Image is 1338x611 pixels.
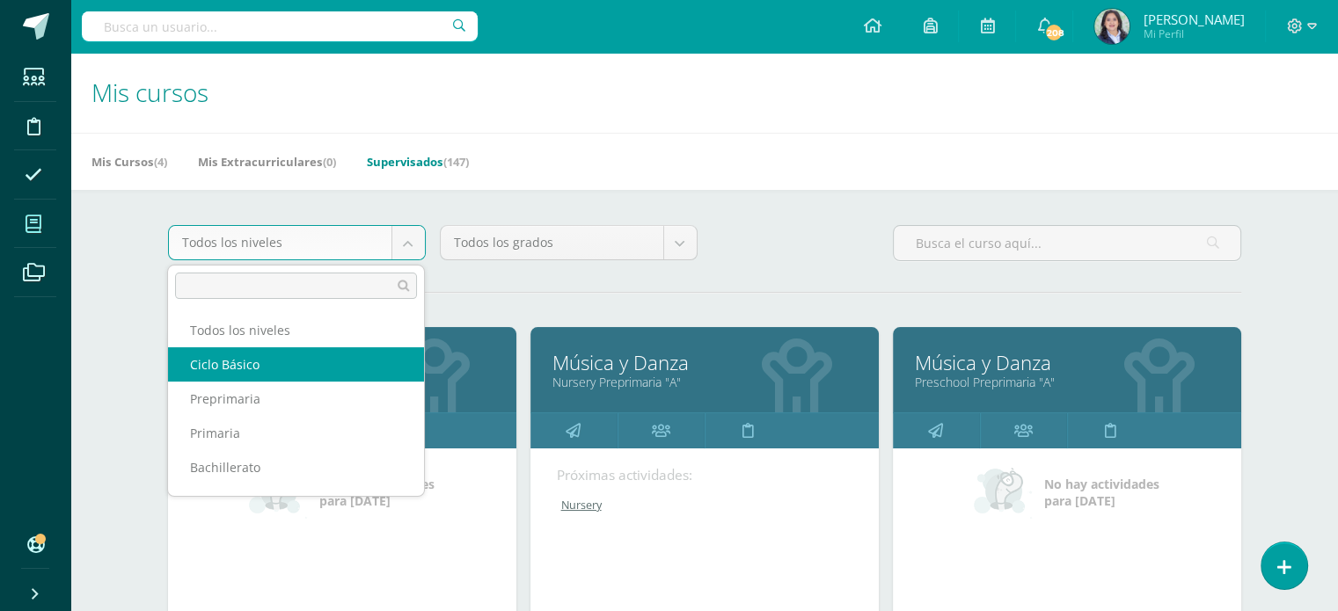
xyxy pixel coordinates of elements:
div: Ciclo Básico [168,347,424,382]
div: Preprimaria [168,382,424,416]
div: Primaria [168,416,424,450]
div: Bachillerato [168,450,424,484]
div: Magisterio [168,484,424,519]
div: Todos los niveles [168,313,424,347]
